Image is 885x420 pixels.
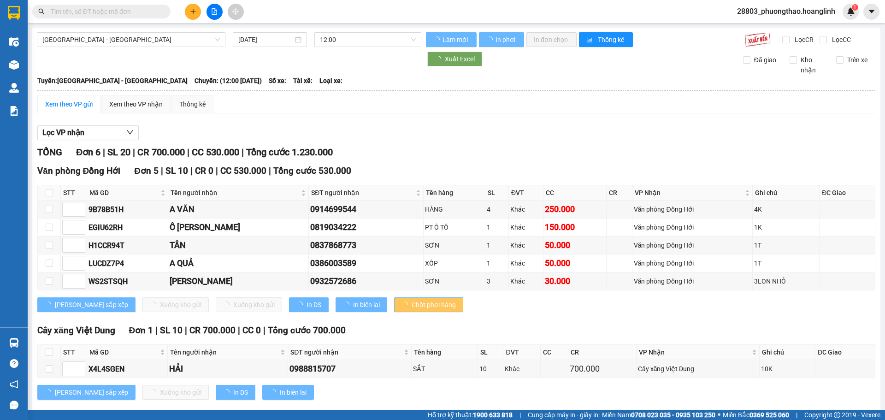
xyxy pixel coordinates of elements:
[730,6,843,17] span: 28803_phuongthao.hoanglinh
[528,410,600,420] span: Cung cấp máy in - giấy in:
[867,7,876,16] span: caret-down
[89,188,159,198] span: Mã GD
[543,185,607,201] th: CC
[519,410,521,420] span: |
[310,221,422,234] div: 0819034222
[129,325,153,336] span: Đơn 1
[107,147,130,158] span: SL 20
[863,4,879,20] button: caret-down
[638,364,758,374] div: Cây xăng Việt Dung
[598,35,625,45] span: Thống kê
[232,8,239,15] span: aim
[103,147,105,158] span: |
[61,345,87,360] th: STT
[487,276,507,286] div: 3
[634,240,751,250] div: Văn phòng Đồng Hới
[510,240,542,250] div: Khác
[216,166,218,176] span: |
[170,347,278,357] span: Tên người nhận
[76,147,100,158] span: Đơn 6
[233,387,248,397] span: In DS
[9,338,19,348] img: warehouse-icon
[394,297,463,312] button: Chốt phơi hàng
[336,297,387,312] button: In biên lai
[288,360,412,378] td: 0988815707
[289,297,329,312] button: In DS
[87,219,168,237] td: EGIU62RH
[37,385,136,400] button: [PERSON_NAME] sắp xếp
[487,204,507,214] div: 4
[639,347,750,357] span: VP Nhận
[133,147,135,158] span: |
[631,411,715,419] strong: 0708 023 035 - 0935 103 250
[753,185,820,201] th: Ghi chú
[310,203,422,216] div: 0914699544
[238,35,293,45] input: 12/08/2025
[844,55,871,65] span: Trên xe
[170,221,307,234] div: Ô [PERSON_NAME]
[343,302,353,308] span: loading
[270,389,280,396] span: loading
[634,258,751,268] div: Văn phòng Đồng Hới
[473,411,513,419] strong: 1900 633 818
[161,166,163,176] span: |
[309,201,424,219] td: 0914699544
[510,222,542,232] div: Khác
[42,33,220,47] span: Hà Nội - Quảng Bình
[744,32,771,47] img: 9k=
[754,204,818,214] div: 4K
[634,276,751,286] div: Văn phòng Đồng Hới
[37,325,115,336] span: Cây xăng Việt Dung
[142,297,209,312] button: Xuống kho gửi
[134,166,159,176] span: Đơn 5
[796,410,797,420] span: |
[262,385,314,400] button: In biên lai
[160,325,183,336] span: SL 10
[853,4,856,11] span: 1
[310,239,422,252] div: 0837868773
[242,147,244,158] span: |
[478,345,504,360] th: SL
[353,300,380,310] span: In biên lai
[87,237,168,254] td: H1CCR94T
[760,345,815,360] th: Ghi chú
[425,222,484,232] div: PT Ô TÔ
[88,276,166,287] div: WS2STSQH
[754,222,818,232] div: 1K
[8,6,20,20] img: logo-vxr
[428,410,513,420] span: Hỗ trợ kỹ thuật:
[412,345,478,360] th: Tên hàng
[309,254,424,272] td: 0386003589
[496,35,517,45] span: In phơi
[754,276,818,286] div: 3LON NHỎ
[190,166,193,176] span: |
[9,106,19,116] img: solution-icon
[246,147,333,158] span: Tổng cước 1.230.000
[296,302,307,308] span: loading
[189,325,236,336] span: CR 700.000
[632,219,753,237] td: Văn phòng Đồng Hới
[9,83,19,93] img: warehouse-icon
[87,360,168,378] td: X4L4SGEN
[269,76,286,86] span: Số xe:
[718,413,720,417] span: ⚪️
[433,36,441,43] span: loading
[293,76,313,86] span: Tài xế:
[754,258,818,268] div: 1T
[37,147,62,158] span: TỔNG
[88,204,166,215] div: 9B78B51H
[37,77,188,84] b: Tuyến: [GEOGRAPHIC_DATA] - [GEOGRAPHIC_DATA]
[310,257,422,270] div: 0386003589
[216,297,282,312] button: Xuống kho gửi
[168,219,309,237] td: Ô TÔ ĐẠI MINH
[486,36,494,43] span: loading
[791,35,815,45] span: Lọc CR
[526,32,577,47] button: In đơn chọn
[847,7,855,16] img: icon-new-feature
[510,276,542,286] div: Khác
[401,302,412,308] span: loading
[45,99,93,109] div: Xem theo VP gửi
[761,364,814,374] div: 10K
[87,254,168,272] td: LUCDZ7P4
[442,35,469,45] span: Làm mới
